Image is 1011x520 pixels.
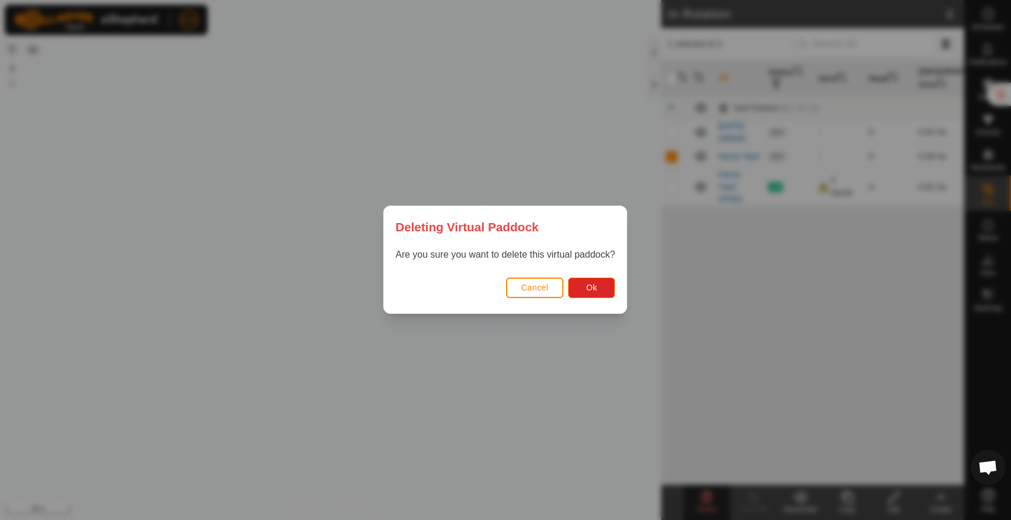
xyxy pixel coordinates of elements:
[521,283,549,293] span: Cancel
[396,218,539,236] span: Deleting Virtual Paddock
[586,283,597,293] span: Ok
[971,450,1006,485] div: Open chat
[569,278,615,298] button: Ok
[506,278,564,298] button: Cancel
[396,248,615,262] p: Are you sure you want to delete this virtual paddock?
